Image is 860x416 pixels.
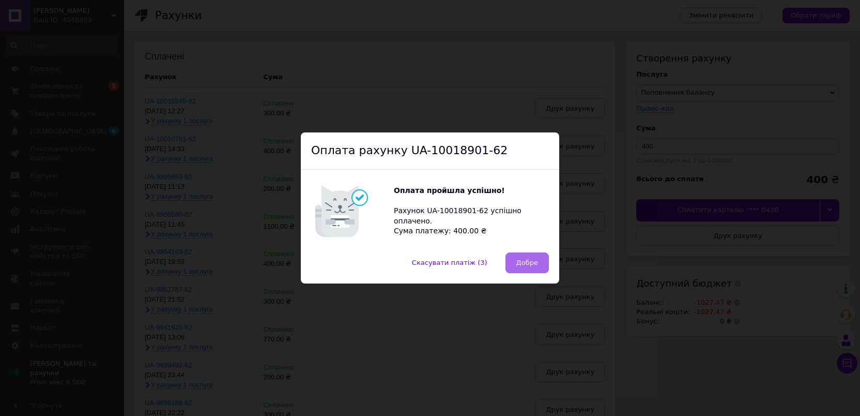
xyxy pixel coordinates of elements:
span: Скасувати платіж (3) [412,259,487,266]
div: Оплата рахунку UA-10018901-62 [301,132,559,170]
div: Рахунок UA-10018901-62 успішно оплачено. Сума платежу: 400.00 ₴ [394,186,549,236]
img: Котик говорить Оплата пройшла успішно! [311,180,394,242]
button: Добре [505,252,549,273]
span: Добре [516,259,538,266]
b: Оплата пройшла успішно! [394,186,505,195]
button: Скасувати платіж (3) [401,252,498,273]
